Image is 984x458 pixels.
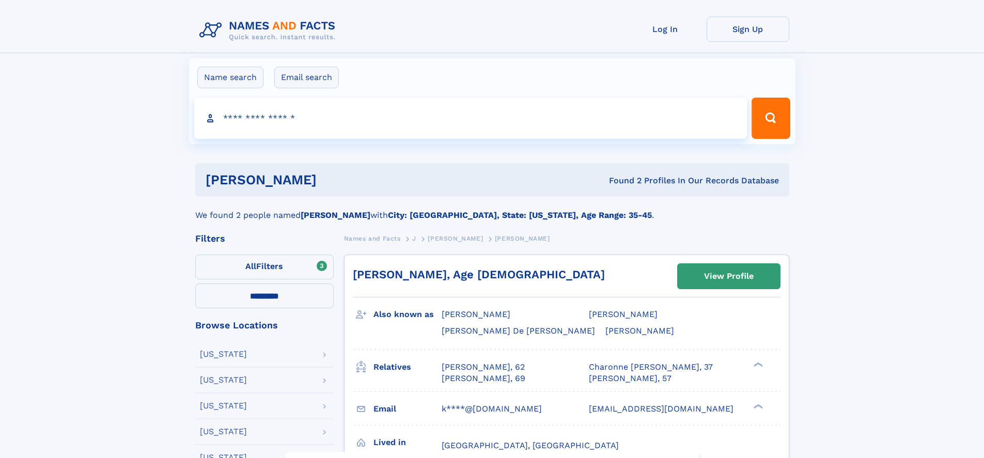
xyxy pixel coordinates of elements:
[442,361,525,373] a: [PERSON_NAME], 62
[200,402,247,410] div: [US_STATE]
[195,197,789,222] div: We found 2 people named with .
[353,268,605,281] a: [PERSON_NAME], Age [DEMOGRAPHIC_DATA]
[195,234,334,243] div: Filters
[373,306,442,323] h3: Also known as
[442,326,595,336] span: [PERSON_NAME] De [PERSON_NAME]
[195,17,344,44] img: Logo Names and Facts
[373,400,442,418] h3: Email
[200,376,247,384] div: [US_STATE]
[589,404,733,414] span: [EMAIL_ADDRESS][DOMAIN_NAME]
[751,403,763,409] div: ❯
[194,98,747,139] input: search input
[428,232,483,245] a: [PERSON_NAME]
[388,210,652,220] b: City: [GEOGRAPHIC_DATA], State: [US_STATE], Age Range: 35-45
[412,235,416,242] span: J
[206,173,463,186] h1: [PERSON_NAME]
[428,235,483,242] span: [PERSON_NAME]
[624,17,707,42] a: Log In
[752,98,790,139] button: Search Button
[344,232,401,245] a: Names and Facts
[751,361,763,368] div: ❯
[678,264,780,289] a: View Profile
[301,210,370,220] b: [PERSON_NAME]
[197,67,263,88] label: Name search
[589,361,713,373] a: Charonne [PERSON_NAME], 37
[495,235,550,242] span: [PERSON_NAME]
[605,326,674,336] span: [PERSON_NAME]
[704,264,754,288] div: View Profile
[274,67,339,88] label: Email search
[245,261,256,271] span: All
[463,175,779,186] div: Found 2 Profiles In Our Records Database
[373,358,442,376] h3: Relatives
[373,434,442,451] h3: Lived in
[442,373,525,384] a: [PERSON_NAME], 69
[442,309,510,319] span: [PERSON_NAME]
[442,440,619,450] span: [GEOGRAPHIC_DATA], [GEOGRAPHIC_DATA]
[589,309,658,319] span: [PERSON_NAME]
[195,255,334,279] label: Filters
[200,428,247,436] div: [US_STATE]
[589,373,671,384] a: [PERSON_NAME], 57
[412,232,416,245] a: J
[200,350,247,358] div: [US_STATE]
[707,17,789,42] a: Sign Up
[195,321,334,330] div: Browse Locations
